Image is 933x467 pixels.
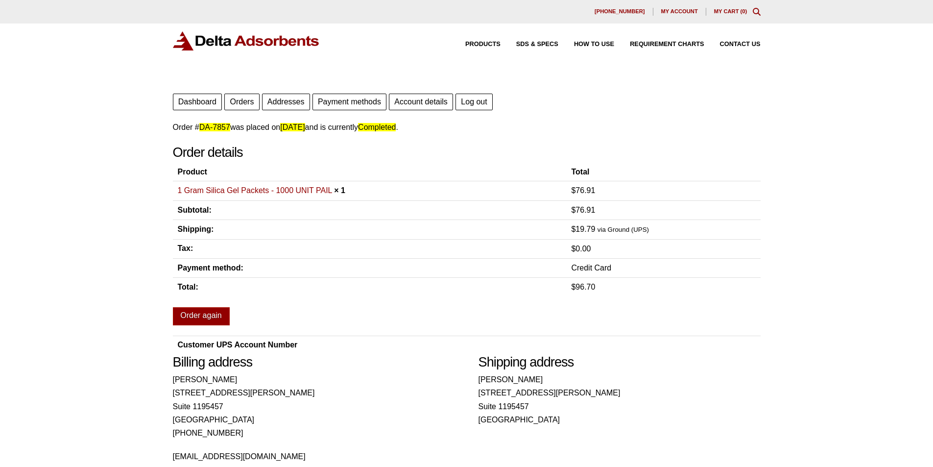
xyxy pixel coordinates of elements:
span: How to Use [574,41,614,48]
a: Orders [224,94,259,110]
a: My account [653,8,706,16]
mark: [DATE] [280,123,305,131]
span: SDS & SPECS [516,41,558,48]
th: Tax: [173,239,567,258]
a: How to Use [558,41,614,48]
p: Order # was placed on and is currently . [173,121,761,134]
a: Log out [455,94,493,110]
a: Account details [389,94,453,110]
th: Subtotal: [173,200,567,220]
address: [PERSON_NAME] [STREET_ADDRESS][PERSON_NAME] Suite 1195457 [GEOGRAPHIC_DATA] [478,373,761,426]
span: 19.79 [571,225,595,233]
a: 1 Gram Silica Gel Packets - 1000 UNIT PAIL [178,186,332,195]
span: $ [571,206,575,214]
span: $ [571,186,575,195]
h2: Order details [173,145,761,161]
a: My Cart (0) [714,8,747,14]
a: Addresses [262,94,310,110]
span: Contact Us [720,41,761,48]
mark: DA-7857 [199,123,230,131]
a: Products [450,41,501,48]
span: My account [661,9,698,14]
span: 0 [742,8,745,14]
strong: × 1 [334,186,345,195]
span: 76.91 [571,206,595,214]
th: Payment method: [173,259,567,278]
td: Credit Card [566,259,760,278]
div: Toggle Modal Content [753,8,761,16]
th: Total [566,163,760,181]
th: Customer UPS Account Number [173,336,719,354]
h2: Shipping address [478,354,761,370]
p: [PHONE_NUMBER] [173,426,455,440]
a: Payment methods [312,94,386,110]
bdi: 76.91 [571,186,595,195]
span: $ [571,225,575,233]
a: Requirement Charts [614,41,704,48]
span: Requirement Charts [630,41,704,48]
span: Products [465,41,501,48]
span: 0.00 [571,245,591,253]
small: via Ground (UPS) [598,226,649,233]
th: Product [173,163,567,181]
th: Total: [173,278,567,297]
span: $ [571,245,575,253]
nav: Account pages [173,91,761,110]
address: [PERSON_NAME] [STREET_ADDRESS][PERSON_NAME] Suite 1195457 [GEOGRAPHIC_DATA] [173,373,455,463]
a: [PHONE_NUMBER] [587,8,653,16]
mark: Completed [358,123,396,131]
span: 96.70 [571,283,595,291]
p: [EMAIL_ADDRESS][DOMAIN_NAME] [173,450,455,463]
span: $ [571,283,575,291]
a: SDS & SPECS [501,41,558,48]
a: Dashboard [173,94,222,110]
a: Order again [173,307,230,326]
img: Delta Adsorbents [173,31,320,50]
span: [PHONE_NUMBER] [595,9,645,14]
a: Contact Us [704,41,761,48]
th: Shipping: [173,220,567,239]
h2: Billing address [173,354,455,370]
